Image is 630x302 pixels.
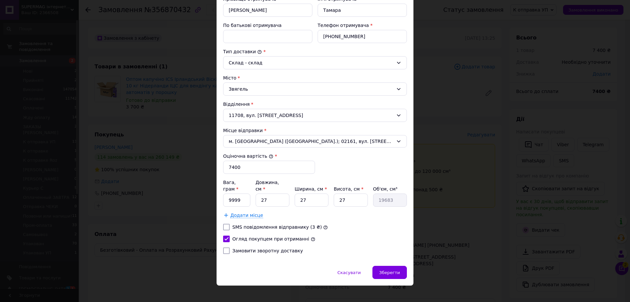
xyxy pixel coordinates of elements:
[334,186,363,192] label: Висота, см
[230,213,263,218] span: Додати місце
[223,48,407,55] div: Тип доставки
[223,23,282,28] label: По батькові отримувача
[379,270,400,275] span: Зберегти
[223,82,407,96] div: Звягель
[256,180,279,192] label: Довжина, см
[337,270,361,275] span: Скасувати
[223,109,407,122] div: 11708, вул. [STREET_ADDRESS]
[229,138,393,145] span: м. [GEOGRAPHIC_DATA] ([GEOGRAPHIC_DATA].); 02161, вул. [STREET_ADDRESS]
[223,101,407,107] div: Відділення
[295,186,327,192] label: Ширина, см
[318,23,369,28] label: Телефон отримувача
[223,127,407,134] div: Місце відправки
[232,236,309,242] label: Огляд покупцем при отриманні
[232,224,322,230] label: SMS повідомлення відправнику (3 ₴)
[223,153,273,159] label: Оціночна вартість
[229,59,393,66] div: Склад - склад
[223,75,407,81] div: Місто
[318,30,407,43] input: +380
[373,186,407,192] div: Об'єм, см³
[232,248,303,253] label: Замовити зворотну доставку
[223,180,239,192] label: Вага, грам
